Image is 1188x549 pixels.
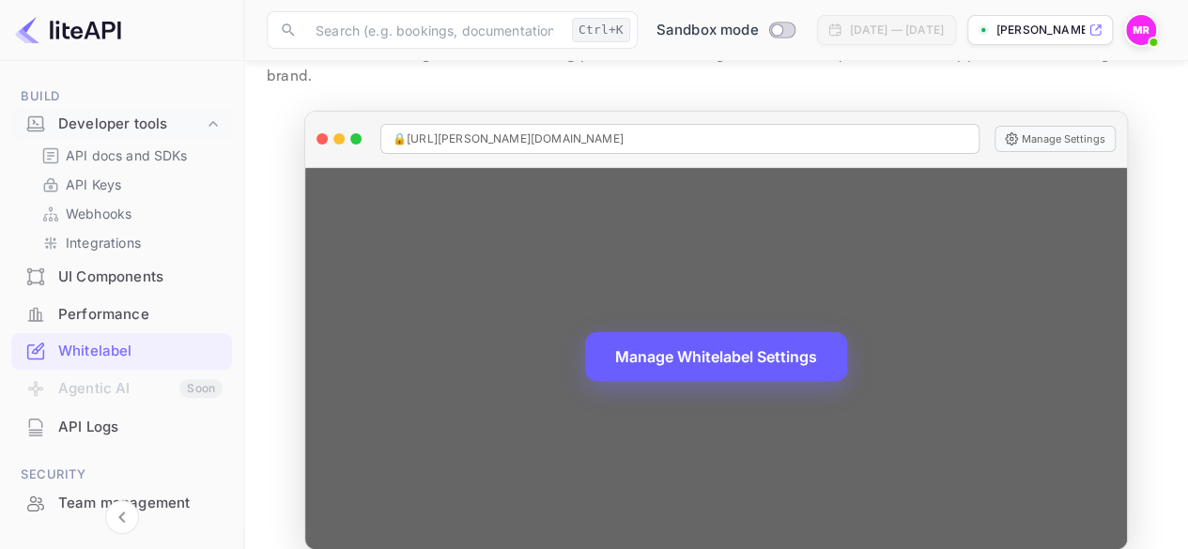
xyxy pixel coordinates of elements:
[41,175,217,194] a: API Keys
[41,204,217,223] a: Webhooks
[11,409,232,444] a: API Logs
[11,297,232,331] a: Performance
[58,341,223,362] div: Whitelabel
[58,304,223,326] div: Performance
[11,485,232,522] div: Team management
[41,145,217,165] a: API docs and SDKs
[585,332,847,381] button: Manage Whitelabel Settings
[15,15,121,45] img: LiteAPI logo
[11,409,232,446] div: API Logs
[11,333,232,370] div: Whitelabel
[649,20,802,41] div: Switch to Production mode
[11,297,232,333] div: Performance
[11,259,232,294] a: UI Components
[304,11,564,49] input: Search (e.g. bookings, documentation)
[11,333,232,368] a: Whitelabel
[105,500,139,534] button: Collapse navigation
[11,485,232,520] a: Team management
[34,171,224,198] div: API Keys
[58,417,223,438] div: API Logs
[1126,15,1156,45] img: Mohamed Radhi
[58,267,223,288] div: UI Components
[66,175,121,194] p: API Keys
[656,20,759,41] span: Sandbox mode
[850,22,944,38] div: [DATE] — [DATE]
[41,233,217,252] a: Integrations
[58,493,223,514] div: Team management
[995,126,1116,152] button: Manage Settings
[393,130,624,147] span: 🔒 [URL][PERSON_NAME][DOMAIN_NAME]
[34,229,224,256] div: Integrations
[11,108,232,141] div: Developer tools
[11,259,232,296] div: UI Components
[34,142,224,169] div: API docs and SDKs
[572,18,630,42] div: Ctrl+K
[58,114,204,135] div: Developer tools
[66,204,131,223] p: Webhooks
[66,145,188,165] p: API docs and SDKs
[34,200,224,227] div: Webhooks
[66,233,141,252] p: Integrations
[11,465,232,485] span: Security
[996,22,1085,38] p: [PERSON_NAME][DOMAIN_NAME]...
[11,86,232,107] span: Build
[267,43,1165,88] p: Create and customize your branded booking platform. Generate your domain and personalize the appe...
